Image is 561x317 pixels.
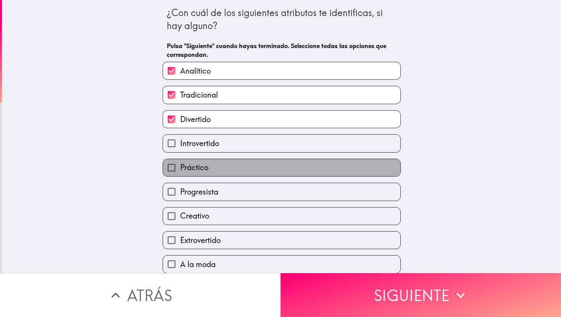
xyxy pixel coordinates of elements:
[280,273,561,317] button: Siguiente
[163,135,400,152] button: Introvertido
[163,62,400,79] button: Analítico
[167,6,397,32] div: ¿Con cuál de los siguientes atributos te identificas, si hay alguno?
[163,183,400,200] button: Progresista
[163,256,400,273] button: A la moda
[180,138,219,149] span: Introvertido
[163,208,400,225] button: Creativo
[163,232,400,249] button: Extrovertido
[180,162,208,173] span: Práctico
[180,211,209,221] span: Creativo
[163,159,400,176] button: Práctico
[167,42,397,59] h6: Pulsa "Siguiente" cuando hayas terminado. Seleccione todas las opciones que correspondan.
[180,259,216,270] span: A la moda
[163,86,400,103] button: Tradicional
[180,114,211,125] span: Divertido
[163,111,400,128] button: Divertido
[180,66,211,76] span: Analítico
[180,235,221,246] span: Extrovertido
[180,187,218,197] span: Progresista
[180,90,218,100] span: Tradicional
